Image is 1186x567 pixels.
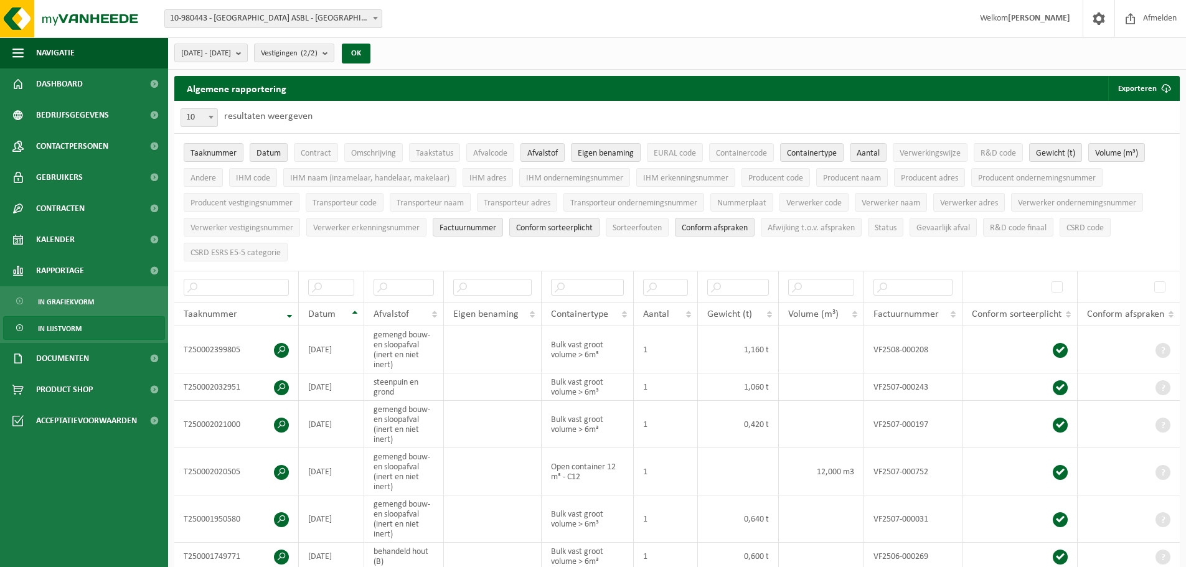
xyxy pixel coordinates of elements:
button: OmschrijvingOmschrijving: Activate to sort [344,143,403,162]
span: Containertype [787,149,837,158]
td: VF2507-000243 [864,373,962,401]
button: IHM codeIHM code: Activate to sort [229,168,277,187]
span: Verwerker erkenningsnummer [313,223,420,233]
button: Vestigingen(2/2) [254,44,334,62]
span: Volume (m³) [1095,149,1138,158]
button: [DATE] - [DATE] [174,44,248,62]
button: Verwerker naamVerwerker naam: Activate to sort [855,193,927,212]
button: Transporteur naamTransporteur naam: Activate to sort [390,193,471,212]
button: IHM adresIHM adres: Activate to sort [463,168,513,187]
button: AfvalstofAfvalstof: Activate to sort [520,143,565,162]
span: Verwerker naam [862,199,920,208]
button: SorteerfoutenSorteerfouten: Activate to sort [606,218,669,237]
span: Conform afspraken [1087,309,1164,319]
button: IHM ondernemingsnummerIHM ondernemingsnummer: Activate to sort [519,168,630,187]
span: Containertype [551,309,608,319]
td: [DATE] [299,495,364,543]
span: Gewicht (t) [707,309,752,319]
span: Datum [256,149,281,158]
td: gemengd bouw- en sloopafval (inert en niet inert) [364,326,444,373]
button: DatumDatum: Activate to sort [250,143,288,162]
span: Afwijking t.o.v. afspraken [768,223,855,233]
span: Producent naam [823,174,881,183]
button: Eigen benamingEigen benaming: Activate to sort [571,143,641,162]
button: OK [342,44,370,63]
button: Transporteur adresTransporteur adres: Activate to sort [477,193,557,212]
span: R&D code [981,149,1016,158]
span: 10 [181,109,217,126]
td: gemengd bouw- en sloopafval (inert en niet inert) [364,448,444,495]
span: Verwerker ondernemingsnummer [1018,199,1136,208]
button: Gewicht (t)Gewicht (t): Activate to sort [1029,143,1082,162]
span: Verwerker code [786,199,842,208]
span: [DATE] - [DATE] [181,44,231,63]
span: In lijstvorm [38,317,82,340]
td: 1,060 t [698,373,779,401]
td: [DATE] [299,373,364,401]
span: Conform sorteerplicht [516,223,593,233]
span: Containercode [716,149,767,158]
span: Dashboard [36,68,83,100]
td: 1 [634,448,698,495]
span: Contactpersonen [36,131,108,162]
td: [DATE] [299,401,364,448]
td: 12,000 m3 [779,448,864,495]
td: Bulk vast groot volume > 6m³ [542,373,633,401]
span: Vestigingen [261,44,318,63]
span: Sorteerfouten [613,223,662,233]
td: 1 [634,495,698,543]
button: IHM naam (inzamelaar, handelaar, makelaar)IHM naam (inzamelaar, handelaar, makelaar): Activate to... [283,168,456,187]
span: Status [875,223,897,233]
button: Verwerker erkenningsnummerVerwerker erkenningsnummer: Activate to sort [306,218,426,237]
span: Volume (m³) [788,309,839,319]
span: Afvalstof [527,149,558,158]
button: CSRD ESRS E5-5 categorieCSRD ESRS E5-5 categorie: Activate to sort [184,243,288,261]
span: Verwerkingswijze [900,149,961,158]
td: Open container 12 m³ - C12 [542,448,633,495]
span: Producent code [748,174,803,183]
button: ContainercodeContainercode: Activate to sort [709,143,774,162]
button: Producent ondernemingsnummerProducent ondernemingsnummer: Activate to sort [971,168,1103,187]
span: Transporteur adres [484,199,550,208]
span: Aantal [643,309,669,319]
td: [DATE] [299,448,364,495]
td: 1 [634,373,698,401]
label: resultaten weergeven [224,111,313,121]
button: ContractContract: Activate to sort [294,143,338,162]
span: Gebruikers [36,162,83,193]
button: Producent naamProducent naam: Activate to sort [816,168,888,187]
button: Volume (m³)Volume (m³): Activate to sort [1088,143,1145,162]
span: IHM code [236,174,270,183]
span: Transporteur code [313,199,377,208]
span: EURAL code [654,149,696,158]
button: FactuurnummerFactuurnummer: Activate to sort [433,218,503,237]
button: StatusStatus: Activate to sort [868,218,903,237]
td: 0,640 t [698,495,779,543]
span: Omschrijving [351,149,396,158]
button: Conform sorteerplicht : Activate to sort [509,218,600,237]
span: Taakstatus [416,149,453,158]
td: VF2507-000197 [864,401,962,448]
td: T250002021000 [174,401,299,448]
span: Conform sorteerplicht [972,309,1061,319]
span: Taaknummer [191,149,237,158]
span: Gewicht (t) [1036,149,1075,158]
span: Verwerker adres [940,199,998,208]
span: CSRD code [1066,223,1104,233]
span: Conform afspraken [682,223,748,233]
span: Taaknummer [184,309,237,319]
button: Exporteren [1108,76,1179,101]
span: Eigen benaming [578,149,634,158]
span: Factuurnummer [873,309,939,319]
td: T250001950580 [174,495,299,543]
td: T250002032951 [174,373,299,401]
span: Producent vestigingsnummer [191,199,293,208]
td: 1,160 t [698,326,779,373]
button: AfvalcodeAfvalcode: Activate to sort [466,143,514,162]
button: Gevaarlijk afval : Activate to sort [910,218,977,237]
td: steenpuin en grond [364,373,444,401]
button: TaakstatusTaakstatus: Activate to sort [409,143,460,162]
td: VF2508-000208 [864,326,962,373]
span: Datum [308,309,336,319]
button: IHM erkenningsnummerIHM erkenningsnummer: Activate to sort [636,168,735,187]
